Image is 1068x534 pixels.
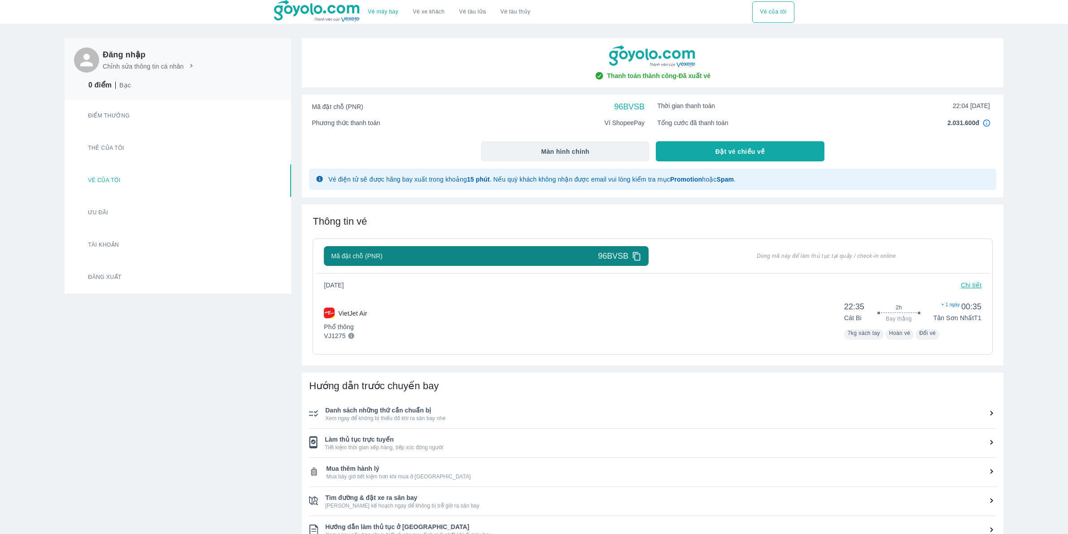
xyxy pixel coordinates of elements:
img: ic_checklist [309,436,318,448]
button: Thẻ của tôi [67,132,229,165]
a: Vé máy bay [368,9,398,15]
span: Đặt vé chiều về [715,147,765,156]
button: Đặt vé chiều về [656,141,824,161]
img: ic_checklist [309,467,319,477]
span: Tiết kiệm thời gian xếp hàng, tiếp xúc đông người [325,444,996,451]
span: Danh sách những thứ cần chuẩn bị [325,406,996,415]
img: star [74,143,85,154]
span: + 1 ngày [942,301,960,308]
p: Phổ thông [324,322,367,331]
img: check-circle [595,71,604,80]
span: Mua bây giờ tiết kiệm hơn khi mua ở [GEOGRAPHIC_DATA] [326,473,996,480]
div: choose transportation mode [361,1,537,23]
strong: Promotion [670,176,702,183]
span: [PERSON_NAME] kế hoạch ngay để không bị trễ giờ ra sân bay [325,502,996,509]
span: Màn hình chính [541,147,589,156]
img: ic_checklist [309,496,318,505]
span: Hướng dẫn làm thủ tục ở [GEOGRAPHIC_DATA] [325,522,996,531]
span: Hoàn vé [889,330,911,336]
a: Vé xe khách [413,9,445,15]
button: Ưu đãi [67,197,229,229]
img: goyolo-logo [609,45,696,68]
span: 2h [896,304,902,311]
img: ic_checklist [309,410,318,417]
p: Cát Bi [844,313,864,322]
img: ticket [74,175,85,186]
p: Chỉnh sửa thông tin cá nhân [103,62,184,71]
button: Màn hình chính [481,141,650,161]
span: Đổi vé [919,330,936,336]
button: Vé của tôi [752,1,794,23]
span: Mua thêm hành lý [326,464,996,473]
img: star [74,80,85,91]
span: 96BVSB [614,101,645,112]
button: Đăng xuất [67,261,229,294]
span: Ví ShopeePay [605,118,645,127]
h6: Đăng nhập [103,49,195,60]
div: Card thong tin user [65,100,291,294]
button: Tài khoản [67,229,229,261]
span: 22:35 [844,301,864,312]
p: 0 điểm [88,81,112,90]
span: [DATE] [324,281,351,290]
div: choose transportation mode [752,1,794,23]
img: logout [74,272,85,283]
p: Tân Sơn Nhất T1 [933,313,981,322]
span: 2.031.600đ [947,118,979,127]
span: Xem ngay để không bị thiếu đồ khi ra sân bay nhé [325,415,996,422]
img: promotion [74,208,85,218]
button: Điểm thưởng [67,100,229,132]
span: Làm thủ tục trực tuyến [325,435,996,444]
p: Bạc [119,81,131,90]
button: Vé của tôi [67,165,229,197]
p: VietJet Air [338,309,367,318]
span: Mã đặt chỗ (PNR) [331,252,382,260]
img: account [74,240,85,251]
p: Chi tiết [961,281,981,290]
span: Hướng dẫn trước chuyến bay [309,380,439,391]
img: in4 [983,119,990,126]
button: Vé tàu thủy [493,1,537,23]
span: Thời gian thanh toán [657,101,715,110]
a: Vé tàu lửa [452,1,493,23]
span: 7kg xách tay [848,330,880,336]
strong: Spam [716,176,734,183]
img: star [74,111,85,122]
span: 00:35 [933,301,981,312]
span: Dùng mã này để làm thủ tục tại quầy / check-in online [671,252,981,260]
span: Thanh toán thành công - Đã xuất vé [607,71,711,80]
span: Tổng cước đã thanh toán [657,118,728,127]
span: Thông tin vé [313,216,367,227]
span: Tìm đường & đặt xe ra sân bay [325,493,996,502]
span: 96BVSB [598,251,628,261]
strong: 15 phút [467,176,490,183]
p: VJ1275 [324,331,345,340]
span: Phương thức thanh toán [312,118,380,127]
img: glyph [316,176,323,182]
span: Vé điện tử sẽ được hãng bay xuất trong khoảng . Nếu quý khách không nhận được email vui lòng kiểm... [328,176,736,183]
span: 22:04 [DATE] [953,101,990,110]
span: Mã đặt chỗ (PNR) [312,102,363,111]
span: Bay thẳng [886,315,912,322]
